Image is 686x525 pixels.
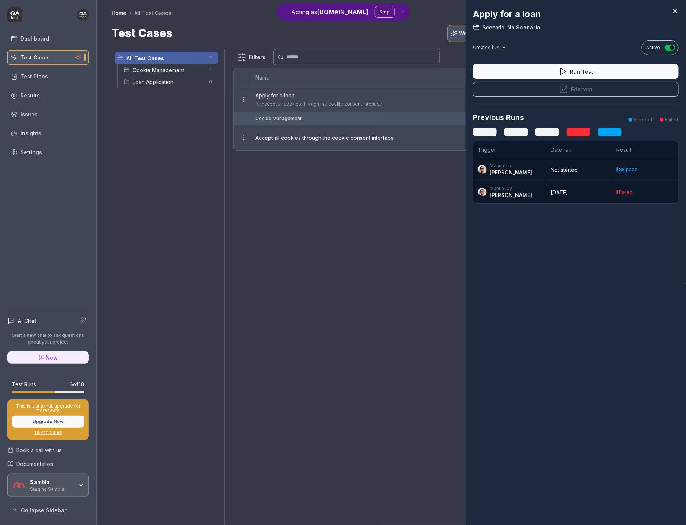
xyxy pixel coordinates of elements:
div: [PERSON_NAME] [490,191,532,199]
div: Failed [665,116,679,123]
div: [PERSON_NAME] [490,169,532,176]
div: Failed [619,190,633,194]
div: Created [473,44,507,51]
img: 704fe57e-bae9-4a0d-8bcb-c4203d9f0bb2.jpeg [478,188,487,197]
button: Run Test [473,64,679,79]
div: Manual by [490,163,532,169]
button: Edit test [473,82,679,97]
div: Skipped [634,116,653,123]
time: [DATE] [551,189,568,196]
h3: Previous Runs [473,112,524,123]
time: [DATE] [492,45,507,50]
th: Trigger [473,141,546,158]
span: No Scenario [506,24,540,31]
span: Active [647,44,660,51]
h2: Apply for a loan [473,7,679,21]
div: Skipped [619,167,638,172]
td: Not started [546,158,612,181]
button: Stop [375,6,395,18]
th: Date ran [546,141,612,158]
span: Scenario: [483,24,506,31]
div: Manual by [490,186,532,191]
th: Result [612,141,678,158]
img: 704fe57e-bae9-4a0d-8bcb-c4203d9f0bb2.jpeg [478,165,487,174]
